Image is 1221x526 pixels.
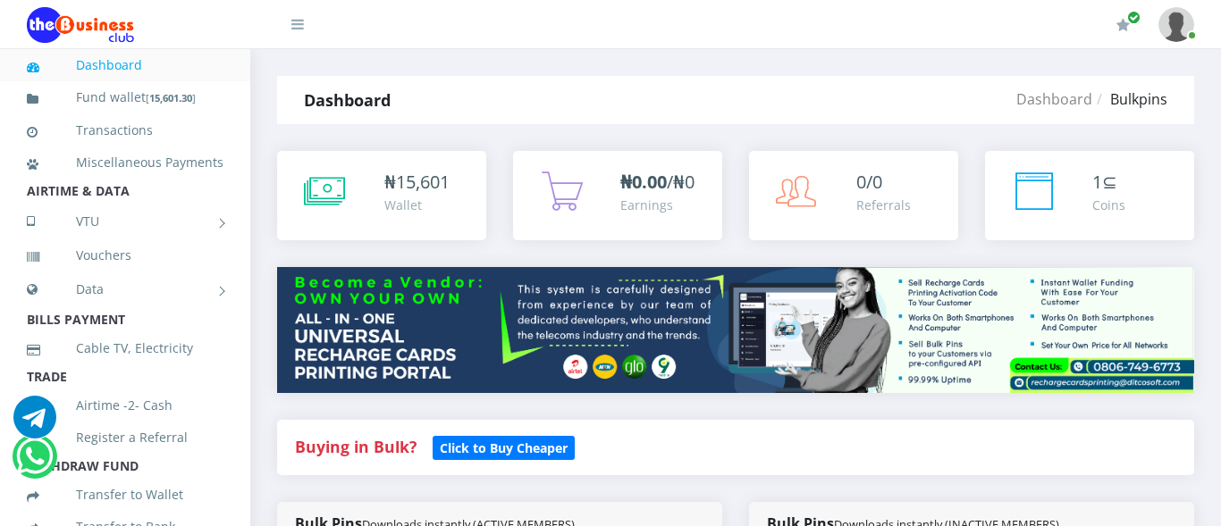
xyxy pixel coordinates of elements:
[13,409,56,438] a: Chat for support
[277,151,486,240] a: ₦15,601 Wallet
[620,170,695,194] span: /₦0
[440,439,568,456] b: Click to Buy Cheaper
[384,169,450,196] div: ₦
[27,199,223,244] a: VTU
[1092,88,1167,110] li: Bulkpins
[1092,196,1125,214] div: Coins
[856,170,882,194] span: 0/0
[856,196,911,214] div: Referrals
[1158,7,1194,42] img: User
[295,436,417,457] strong: Buying in Bulk?
[1092,169,1125,196] div: ⊆
[27,77,223,119] a: Fund wallet[15,601.30]
[433,436,575,457] a: Click to Buy Cheaper
[384,196,450,214] div: Wallet
[1116,18,1130,32] i: Renew/Upgrade Subscription
[27,328,223,369] a: Cable TV, Electricity
[27,385,223,426] a: Airtime -2- Cash
[396,170,450,194] span: 15,601
[27,474,223,515] a: Transfer to Wallet
[27,235,223,276] a: Vouchers
[27,110,223,151] a: Transactions
[149,91,192,104] b: 15,601.30
[1016,89,1092,109] a: Dashboard
[27,7,134,43] img: Logo
[749,151,958,240] a: 0/0 Referrals
[620,196,695,214] div: Earnings
[27,267,223,312] a: Data
[27,417,223,458] a: Register a Referral
[1127,11,1141,24] span: Renew/Upgrade Subscription
[304,89,391,111] strong: Dashboard
[146,91,196,104] small: [ ]
[620,170,667,194] b: ₦0.00
[27,142,223,183] a: Miscellaneous Payments
[16,448,53,478] a: Chat for support
[27,45,223,86] a: Dashboard
[513,151,722,240] a: ₦0.00/₦0 Earnings
[277,267,1194,393] img: multitenant_rcp.png
[1092,170,1102,194] span: 1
